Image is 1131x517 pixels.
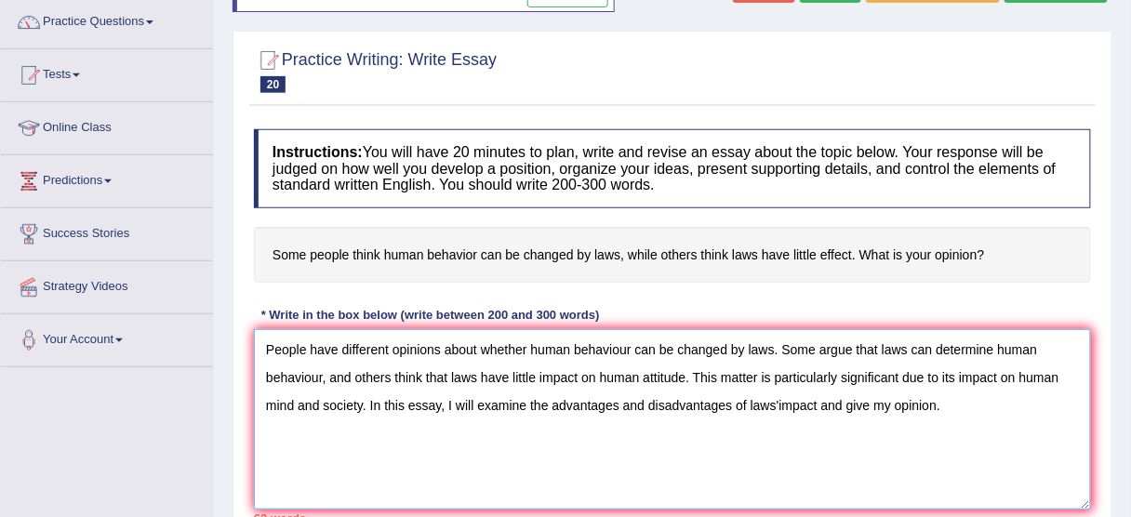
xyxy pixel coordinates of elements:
div: * Write in the box below (write between 200 and 300 words) [254,306,606,324]
b: Instructions: [273,144,363,160]
h4: You will have 20 minutes to plan, write and revise an essay about the topic below. Your response ... [254,129,1091,208]
a: Online Class [1,102,213,149]
a: Your Account [1,314,213,361]
a: Tests [1,49,213,96]
span: 20 [260,76,286,93]
a: Predictions [1,155,213,202]
h2: Practice Writing: Write Essay [254,46,497,93]
a: Success Stories [1,208,213,255]
a: Strategy Videos [1,261,213,308]
h4: Some people think human behavior can be changed by laws, while others think laws have little effe... [254,227,1091,284]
